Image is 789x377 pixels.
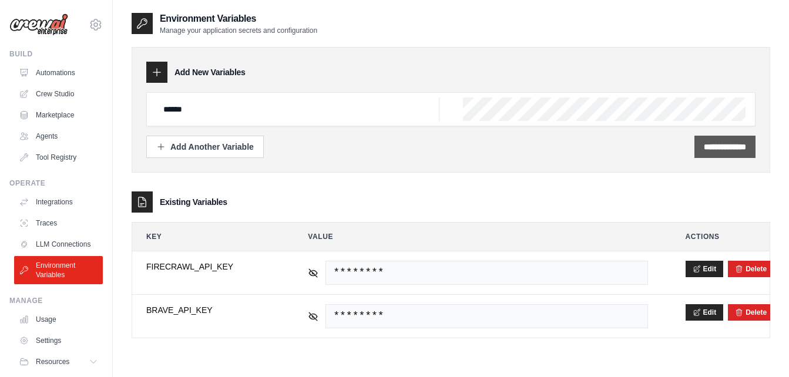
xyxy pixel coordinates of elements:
a: Usage [14,310,103,329]
div: Operate [9,179,103,188]
th: Value [294,223,662,251]
span: Resources [36,357,69,366]
a: Marketplace [14,106,103,124]
a: Crew Studio [14,85,103,103]
button: Delete [735,264,767,274]
h3: Add New Variables [174,66,246,78]
button: Edit [686,304,724,321]
a: Automations [14,63,103,82]
div: Build [9,49,103,59]
h3: Existing Variables [160,196,227,208]
div: Manage [9,296,103,305]
img: Logo [9,14,68,36]
p: Manage your application secrets and configuration [160,26,317,35]
span: BRAVE_API_KEY [146,304,270,316]
a: Settings [14,331,103,350]
span: FIRECRAWL_API_KEY [146,261,270,272]
a: Tool Registry [14,148,103,167]
a: LLM Connections [14,235,103,254]
button: Delete [735,308,767,317]
th: Key [132,223,284,251]
th: Actions [672,223,770,251]
a: Agents [14,127,103,146]
a: Integrations [14,193,103,211]
h2: Environment Variables [160,12,317,26]
button: Resources [14,352,103,371]
a: Traces [14,214,103,233]
a: Environment Variables [14,256,103,284]
div: Add Another Variable [156,141,254,153]
button: Add Another Variable [146,136,264,158]
button: Edit [686,261,724,277]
